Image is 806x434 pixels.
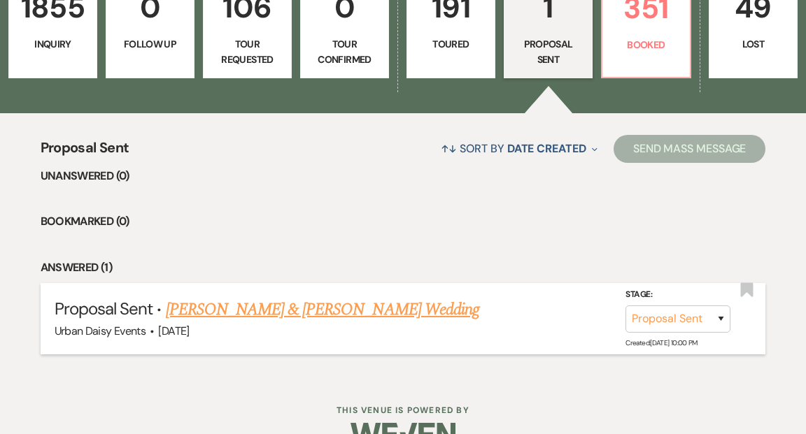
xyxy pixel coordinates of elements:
li: Answered (1) [41,259,766,277]
label: Stage: [625,287,730,303]
p: Booked [611,37,681,52]
button: Sort By Date Created [435,130,603,167]
span: Proposal Sent [41,137,129,167]
p: Proposal Sent [513,36,584,68]
p: Tour Confirmed [309,36,380,68]
p: Lost [718,36,789,52]
p: Inquiry [17,36,88,52]
button: Send Mass Message [614,135,766,163]
li: Bookmarked (0) [41,212,766,231]
span: Proposal Sent [55,298,153,319]
span: ↑↓ [441,141,458,156]
p: Tour Requested [212,36,283,68]
span: Urban Daisy Events [55,324,146,338]
p: Follow Up [115,36,185,52]
span: [DATE] [158,324,189,338]
a: [PERSON_NAME] & [PERSON_NAME] Wedding [166,297,479,322]
span: Created: [DATE] 10:00 PM [625,338,697,347]
span: Date Created [507,141,586,156]
p: Toured [416,36,486,52]
li: Unanswered (0) [41,167,766,185]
